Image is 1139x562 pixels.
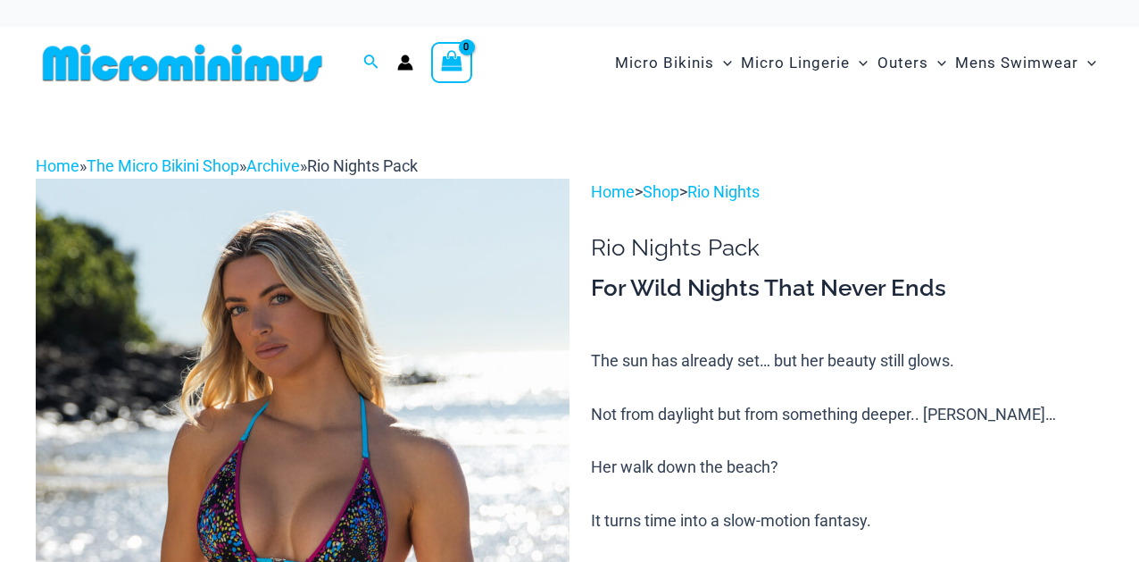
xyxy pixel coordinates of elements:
[591,234,1103,262] h1: Rio Nights Pack
[736,36,872,90] a: Micro LingerieMenu ToggleMenu Toggle
[643,182,679,201] a: Shop
[36,43,329,83] img: MM SHOP LOGO FLAT
[591,273,1103,304] h3: For Wild Nights That Never Ends
[307,156,418,175] span: Rio Nights Pack
[591,179,1103,206] p: > >
[611,36,736,90] a: Micro BikinisMenu ToggleMenu Toggle
[36,156,418,175] span: » » »
[714,40,732,86] span: Menu Toggle
[873,36,951,90] a: OutersMenu ToggleMenu Toggle
[687,182,760,201] a: Rio Nights
[741,40,850,86] span: Micro Lingerie
[591,182,635,201] a: Home
[246,156,300,175] a: Archive
[1078,40,1096,86] span: Menu Toggle
[431,42,472,83] a: View Shopping Cart, empty
[877,40,928,86] span: Outers
[397,55,413,71] a: Account icon link
[928,40,946,86] span: Menu Toggle
[951,36,1101,90] a: Mens SwimwearMenu ToggleMenu Toggle
[36,156,79,175] a: Home
[363,52,379,74] a: Search icon link
[850,40,868,86] span: Menu Toggle
[955,40,1078,86] span: Mens Swimwear
[608,33,1103,93] nav: Site Navigation
[615,40,714,86] span: Micro Bikinis
[87,156,239,175] a: The Micro Bikini Shop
